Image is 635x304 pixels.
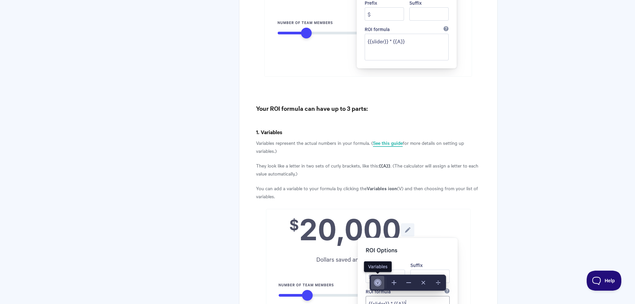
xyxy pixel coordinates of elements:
p: You can add a variable to your formula by clicking the (V) and then choosing from your list of va... [256,184,480,200]
h3: Your ROI formula can have up to 3 parts: [256,104,480,113]
p: Variables represent the actual numbers in your formula. ( for more details on setting up variables.) [256,139,480,155]
strong: icon [388,185,397,192]
h4: 1. Variables [256,128,480,136]
p: They look like a letter in two sets of curly brackets, like this: . (The calculator will assign a... [256,162,480,178]
iframe: Toggle Customer Support [587,271,622,291]
strong: Variables [367,185,387,192]
a: See this guide [373,139,403,147]
strong: {{A}} [379,162,390,169]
